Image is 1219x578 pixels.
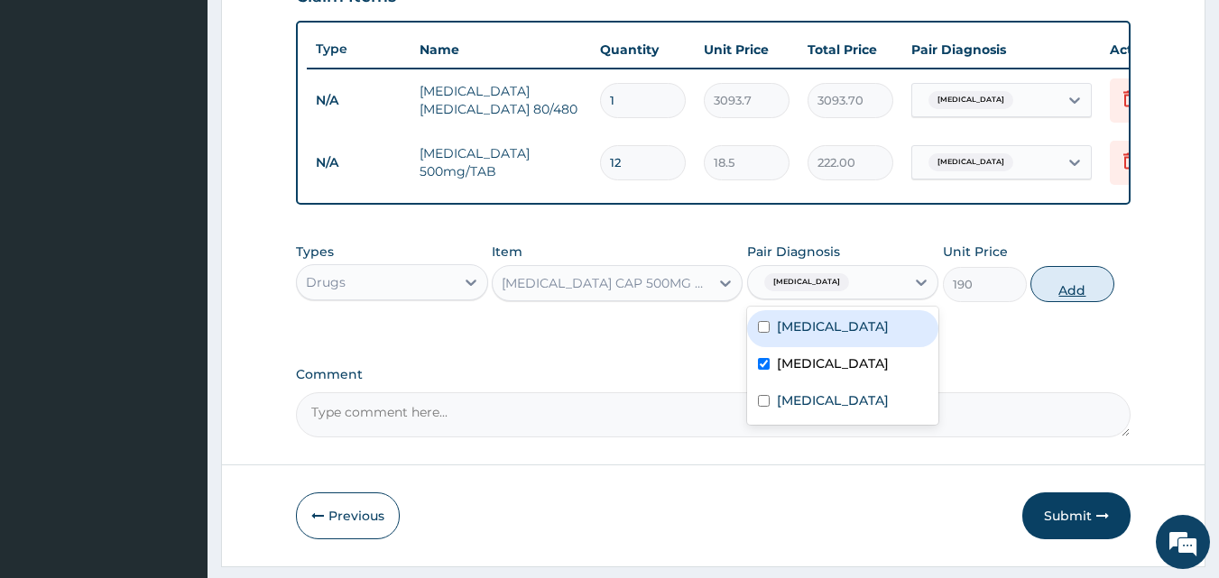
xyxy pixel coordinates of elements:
[94,101,303,124] div: Chat with us now
[902,32,1101,68] th: Pair Diagnosis
[695,32,799,68] th: Unit Price
[9,386,344,449] textarea: Type your message and hit 'Enter'
[928,91,1013,109] span: [MEDICAL_DATA]
[105,174,249,356] span: We're online!
[591,32,695,68] th: Quantity
[799,32,902,68] th: Total Price
[411,32,591,68] th: Name
[1022,492,1131,539] button: Submit
[411,135,591,189] td: [MEDICAL_DATA] 500mg/TAB
[777,354,889,372] label: [MEDICAL_DATA]
[777,317,889,335] label: [MEDICAL_DATA]
[747,243,840,261] label: Pair Diagnosis
[296,9,339,52] div: Minimize live chat window
[307,84,411,117] td: N/A
[943,243,1008,261] label: Unit Price
[411,73,591,127] td: [MEDICAL_DATA] [MEDICAL_DATA] 80/480
[296,367,1131,382] label: Comment
[764,273,849,291] span: [MEDICAL_DATA]
[928,153,1013,171] span: [MEDICAL_DATA]
[492,243,522,261] label: Item
[296,492,400,539] button: Previous
[307,32,411,66] th: Type
[1030,266,1114,302] button: Add
[33,90,73,135] img: d_794563401_company_1708531726252_794563401
[307,146,411,179] td: N/A
[306,273,346,291] div: Drugs
[296,244,334,260] label: Types
[1101,32,1191,68] th: Actions
[777,391,889,409] label: [MEDICAL_DATA]
[502,274,711,292] div: [MEDICAL_DATA] CAP 500MG UNBRANDED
